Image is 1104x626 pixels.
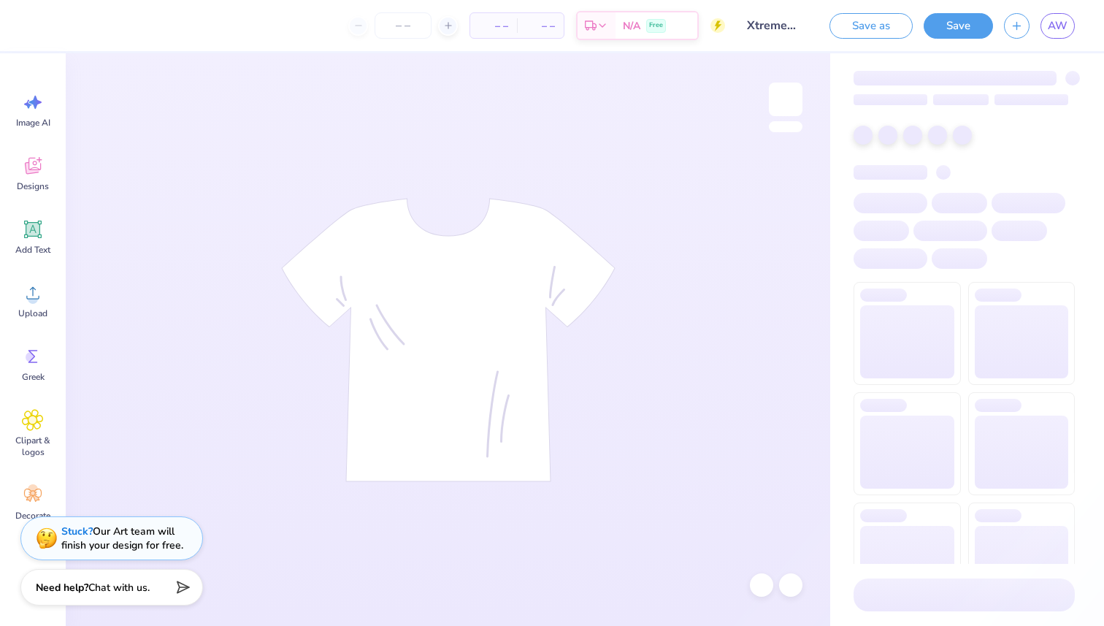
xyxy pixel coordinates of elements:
[1048,18,1067,34] span: AW
[36,581,88,595] strong: Need help?
[649,20,663,31] span: Free
[17,180,49,192] span: Designs
[15,510,50,522] span: Decorate
[924,13,993,39] button: Save
[88,581,150,595] span: Chat with us.
[623,18,640,34] span: N/A
[61,524,93,538] strong: Stuck?
[18,308,47,319] span: Upload
[736,11,808,40] input: Untitled Design
[281,198,616,482] img: tee-skeleton.svg
[479,18,508,34] span: – –
[9,435,57,458] span: Clipart & logos
[1040,13,1075,39] a: AW
[22,371,45,383] span: Greek
[375,12,432,39] input: – –
[15,244,50,256] span: Add Text
[829,13,913,39] button: Save as
[526,18,555,34] span: – –
[61,524,183,552] div: Our Art team will finish your design for free.
[16,117,50,129] span: Image AI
